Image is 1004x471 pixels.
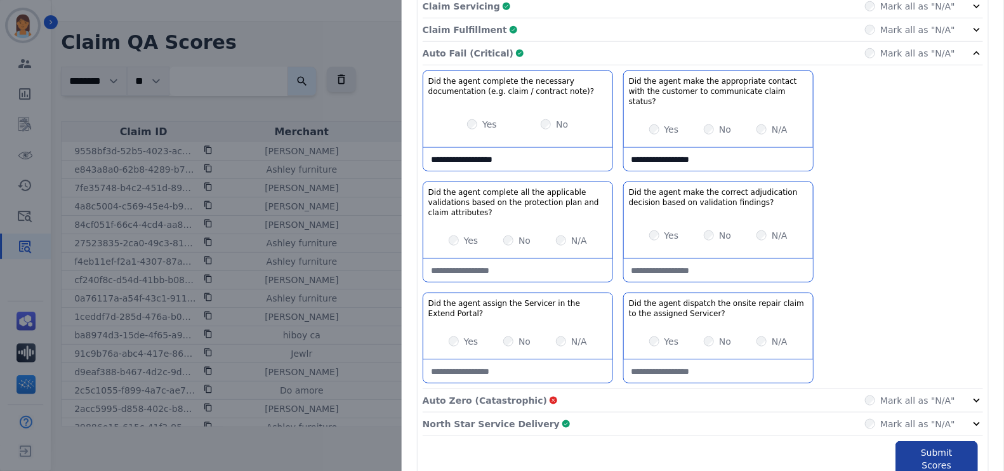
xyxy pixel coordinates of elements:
p: North Star Service Delivery [423,418,560,430]
label: Yes [464,234,479,247]
label: No [719,123,731,136]
label: Yes [664,123,679,136]
label: No [556,118,568,131]
label: Mark all as "N/A" [880,23,955,36]
p: Auto Fail (Critical) [423,47,513,60]
label: Mark all as "N/A" [880,418,955,430]
h3: Did the agent make the correct adjudication decision based on validation findings? [629,187,808,208]
label: Yes [482,118,497,131]
label: No [519,335,531,348]
p: Auto Zero (Catastrophic) [423,394,547,407]
label: No [519,234,531,247]
h3: Did the agent make the appropriate contact with the customer to communicate claim status? [629,76,808,107]
label: No [719,335,731,348]
p: Claim Fulfillment [423,23,507,36]
label: N/A [571,234,587,247]
label: Mark all as "N/A" [880,394,955,407]
label: Yes [664,335,679,348]
label: N/A [772,229,788,242]
label: No [719,229,731,242]
label: N/A [571,335,587,348]
h3: Did the agent complete all the applicable validations based on the protection plan and claim attr... [428,187,607,218]
label: N/A [772,335,788,348]
h3: Did the agent complete the necessary documentation (e.g. claim / contract note)? [428,76,607,96]
h3: Did the agent dispatch the onsite repair claim to the assigned Servicer? [629,298,808,319]
h3: Did the agent assign the Servicer in the Extend Portal? [428,298,607,319]
label: Yes [464,335,479,348]
label: N/A [772,123,788,136]
label: Mark all as "N/A" [880,47,955,60]
label: Yes [664,229,679,242]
